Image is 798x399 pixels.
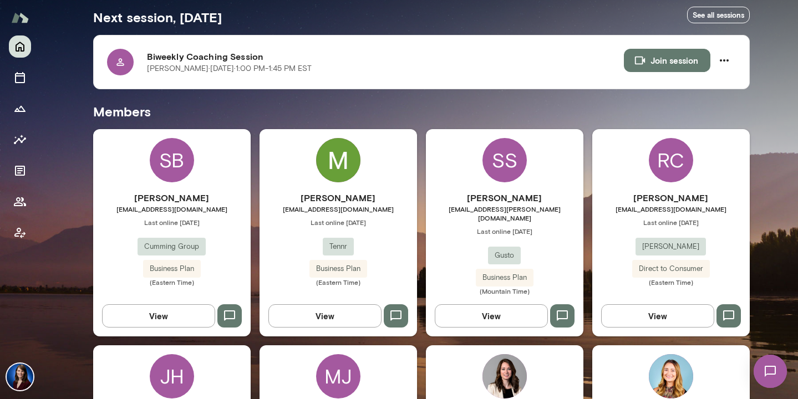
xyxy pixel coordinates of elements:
h5: Next session, [DATE] [93,8,222,26]
span: (Eastern Time) [592,278,750,287]
button: View [601,304,714,328]
a: See all sessions [687,7,750,24]
span: [EMAIL_ADDRESS][PERSON_NAME][DOMAIN_NAME] [426,204,583,222]
h6: Biweekly Coaching Session [147,50,624,63]
button: Insights [9,129,31,151]
span: Last online [DATE] [93,218,251,227]
h6: [PERSON_NAME] [426,191,583,204]
button: View [268,304,382,328]
img: Madison Paulik [316,138,360,182]
div: RC [649,138,693,182]
p: [PERSON_NAME] · [DATE] · 1:00 PM-1:45 PM EST [147,63,312,74]
span: Business Plan [143,263,201,274]
span: Last online [DATE] [426,227,583,236]
span: Cumming Group [138,241,206,252]
img: Baily Brogden [649,354,693,398]
span: Last online [DATE] [260,218,417,227]
span: (Eastern Time) [260,278,417,287]
span: [EMAIL_ADDRESS][DOMAIN_NAME] [260,204,417,213]
h6: [PERSON_NAME] [592,191,750,204]
div: JH [150,354,194,398]
span: Last online [DATE] [592,218,750,227]
button: Documents [9,160,31,182]
span: Gusto [488,250,521,261]
span: Business Plan [476,272,533,283]
img: Mento [11,7,29,28]
button: Join session [624,49,710,72]
span: Business Plan [309,263,367,274]
span: [EMAIL_ADDRESS][DOMAIN_NAME] [592,204,750,213]
img: Christine Martin [482,354,527,398]
h5: Members [93,103,750,120]
img: Julie Rollauer [7,364,33,390]
span: (Mountain Time) [426,287,583,295]
span: [EMAIL_ADDRESS][DOMAIN_NAME] [93,204,251,213]
div: SS [482,138,527,182]
button: Members [9,191,31,213]
div: SB [150,138,194,182]
button: Growth Plan [9,98,31,120]
button: View [435,304,548,328]
span: (Eastern Time) [93,278,251,287]
button: Client app [9,222,31,244]
span: Tennr [323,241,354,252]
span: Direct to Consumer [632,263,710,274]
h6: [PERSON_NAME] [93,191,251,204]
span: [PERSON_NAME] [636,241,706,252]
button: View [102,304,215,328]
button: Home [9,35,31,58]
button: Sessions [9,66,31,89]
h6: [PERSON_NAME] [260,191,417,204]
div: MJ [316,354,360,398]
